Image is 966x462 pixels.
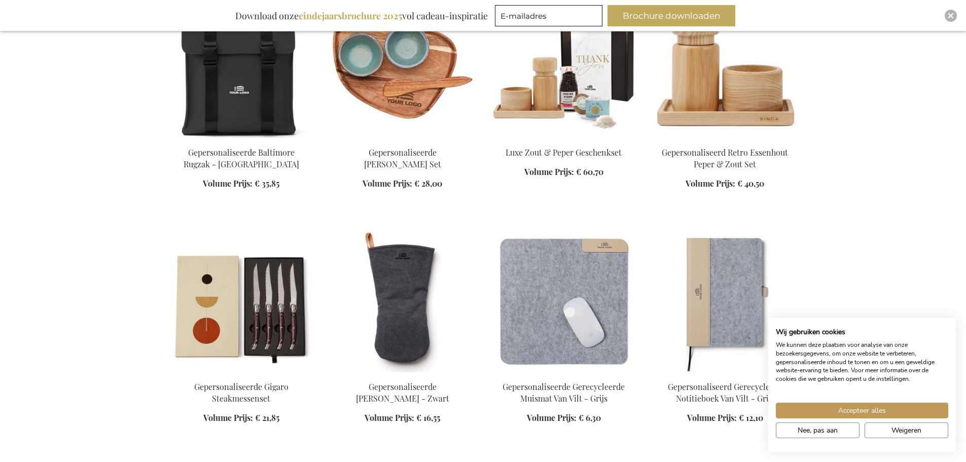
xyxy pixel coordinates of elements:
[865,422,948,438] button: Alle cookies weigeren
[686,178,764,190] a: Volume Prijs: € 40,50
[891,425,921,436] span: Weigeren
[945,10,957,22] div: Close
[255,412,279,423] span: € 21,85
[653,230,798,372] img: Personalised Recycled Felt Notebook - Grey
[798,425,838,436] span: Nee, pas aan
[576,166,603,177] span: € 60,70
[184,147,299,169] a: Gepersonaliseerde Baltimore Rugzak - [GEOGRAPHIC_DATA]
[838,405,886,416] span: Accepteer alles
[363,178,442,190] a: Volume Prijs: € 28,00
[330,230,475,372] img: Personalised Asado Oven Mit - Black
[365,412,440,424] a: Volume Prijs: € 16,55
[203,412,279,424] a: Volume Prijs: € 21,85
[299,10,402,22] b: eindejaarsbrochure 2025
[737,178,764,189] span: € 40,50
[524,166,574,177] span: Volume Prijs:
[203,178,253,189] span: Volume Prijs:
[495,5,605,29] form: marketing offers and promotions
[194,381,289,404] a: Gepersonaliseerde Gigaro Steakmessenset
[686,178,735,189] span: Volume Prijs:
[330,134,475,144] a: Gepersonaliseerde Nomimono Tapas Set
[776,422,860,438] button: Pas cookie voorkeuren aan
[491,230,636,372] img: Personalised Recycled Felt Mouse Pad - Grey
[414,178,442,189] span: € 28,00
[607,5,735,26] button: Brochure downloaden
[231,5,492,26] div: Download onze vol cadeau-inspiratie
[687,412,763,424] a: Volume Prijs: € 12,10
[776,341,948,383] p: We kunnen deze plaatsen voor analyse van onze bezoekersgegevens, om onze website te verbeteren, g...
[203,178,279,190] a: Volume Prijs: € 35,85
[255,178,279,189] span: € 35,85
[687,412,737,423] span: Volume Prijs:
[491,368,636,378] a: Personalised Recycled Felt Mouse Pad - Grey
[363,178,412,189] span: Volume Prijs:
[776,328,948,337] h2: Wij gebruiken cookies
[776,403,948,418] button: Accepteer alle cookies
[668,381,782,404] a: Gepersonaliseerd Gerecycleerd Notitieboek Van Vilt - Grijs
[416,412,440,423] span: € 16,55
[527,412,577,423] span: Volume Prijs:
[491,134,636,144] a: Salt & Pepper Perfection Gift Box
[169,368,314,378] a: Personalised Gigaro Meat Knives
[330,368,475,378] a: Personalised Asado Oven Mit - Black
[356,381,449,404] a: Gepersonaliseerde [PERSON_NAME] - Zwart
[662,147,788,169] a: Gepersonaliseerd Retro Essenhout Peper & Zout Set
[524,166,603,178] a: Volume Prijs: € 60,70
[364,147,441,169] a: Gepersonaliseerde [PERSON_NAME] Set
[948,13,954,19] img: Close
[653,368,798,378] a: Personalised Recycled Felt Notebook - Grey
[203,412,253,423] span: Volume Prijs:
[495,5,602,26] input: E-mailadres
[579,412,601,423] span: € 6,30
[739,412,763,423] span: € 12,10
[365,412,414,423] span: Volume Prijs:
[653,134,798,144] a: Gepersonaliseerd Retro Ashwood Peper & Zout Set
[169,134,314,144] a: Personalised Baltimore Backpack - Black
[506,147,622,158] a: Luxe Zout & Peper Geschenkset
[503,381,625,404] a: Gepersonaliseerde Gerecycleerde Muismat Van Vilt - Grijs
[169,230,314,372] img: Personalised Gigaro Meat Knives
[527,412,601,424] a: Volume Prijs: € 6,30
